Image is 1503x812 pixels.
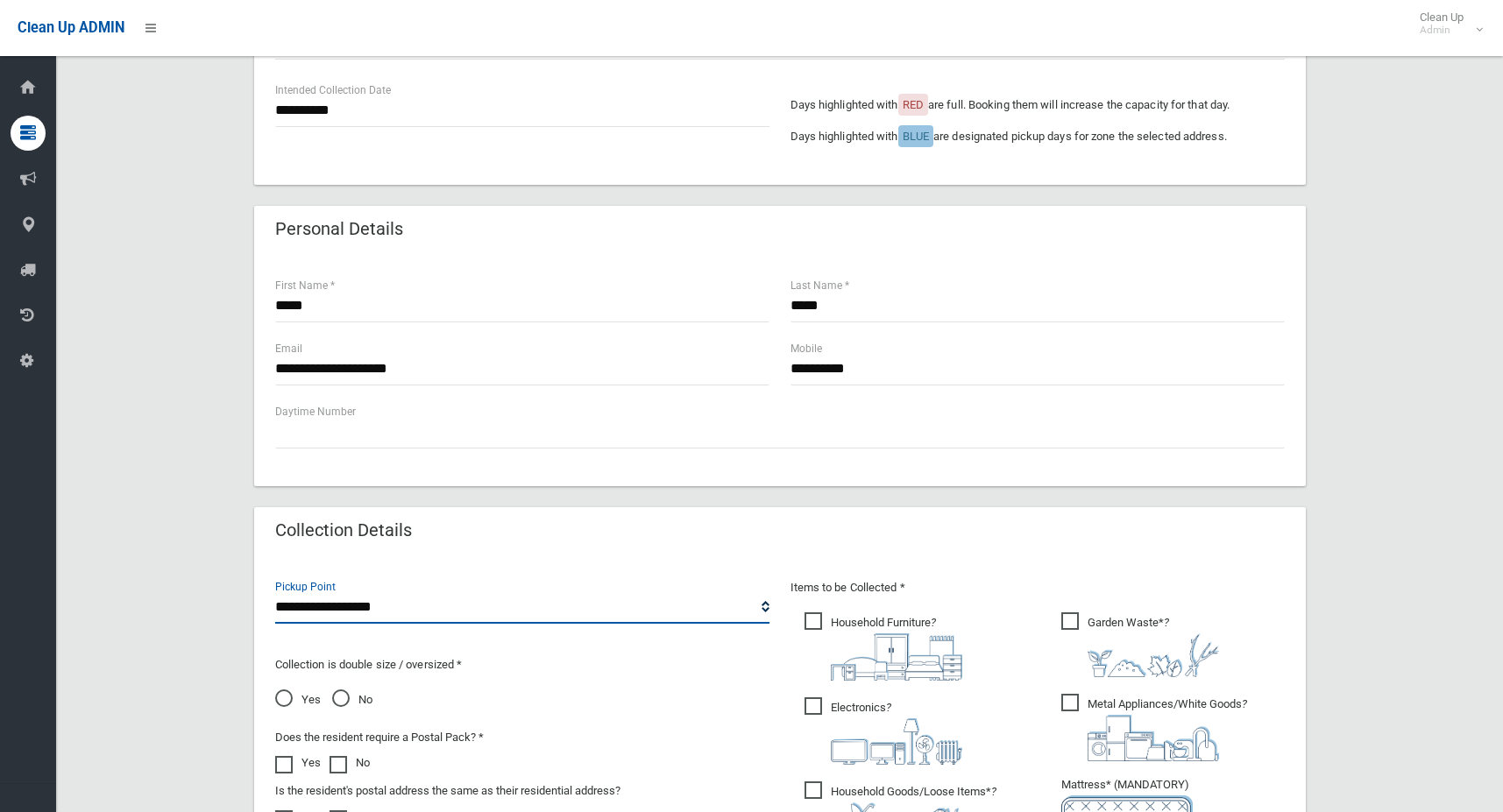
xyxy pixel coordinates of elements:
[903,98,924,111] span: RED
[275,780,620,801] label: Is the resident's postal address the same as their residential address?
[1088,616,1219,677] i: ?
[805,697,962,765] span: Electronics
[1411,11,1481,37] span: Clean Up
[831,633,962,681] img: aa9efdbe659d29b613fca23ba79d85cb.png
[1088,633,1219,677] img: 4fd8a5c772b2c999c83690221e5242e0.png
[790,95,1285,116] p: Days highlighted with are full. Booking them will increase the capacity for that day.
[275,689,321,710] span: Yes
[1088,715,1219,761] img: 36c1b0289cb1767239cdd3de9e694f19.png
[790,577,1285,598] p: Items to be Collected *
[805,612,962,681] span: Household Furniture
[254,513,433,547] header: Collection Details
[275,654,769,675] p: Collection is double size / oversized *
[275,727,484,748] label: Does the resident require a Postal Pack? *
[1061,694,1247,761] span: Metal Appliances/White Goods
[903,130,929,143] span: BLUE
[332,689,372,710] span: No
[1061,612,1219,677] span: Garden Waste*
[254,212,424,246] header: Personal Details
[1088,697,1247,761] i: ?
[18,19,124,36] span: Clean Up ADMIN
[831,701,962,765] i: ?
[275,752,321,773] label: Yes
[330,752,370,773] label: No
[790,126,1285,147] p: Days highlighted with are designated pickup days for zone the selected address.
[831,718,962,765] img: 394712a680b73dbc3d2a6a3a7ffe5a07.png
[1420,24,1464,37] small: Admin
[831,616,962,681] i: ?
